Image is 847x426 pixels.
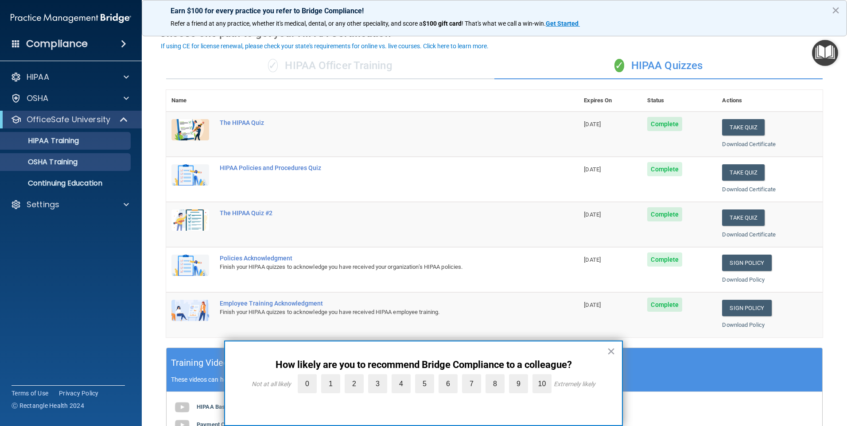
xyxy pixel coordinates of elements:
[579,90,642,112] th: Expires On
[584,166,601,173] span: [DATE]
[812,40,838,66] button: Open Resource Center
[722,119,765,136] button: Take Quiz
[166,53,494,79] div: HIPAA Officer Training
[171,355,233,371] h5: Training Videos
[220,209,534,217] div: The HIPAA Quiz #2
[173,399,191,416] img: gray_youtube_icon.38fcd6cc.png
[722,209,765,226] button: Take Quiz
[268,59,278,72] span: ✓
[171,7,818,15] p: Earn $100 for every practice you refer to Bridge Compliance!
[298,374,317,393] label: 0
[171,20,423,27] span: Refer a friend at any practice, whether it's medical, dental, or any other speciality, and score a
[647,162,682,176] span: Complete
[494,53,823,79] div: HIPAA Quizzes
[11,9,131,27] img: PMB logo
[345,374,364,393] label: 2
[220,300,534,307] div: Employee Training Acknowledgment
[722,255,771,271] a: Sign Policy
[59,389,99,398] a: Privacy Policy
[12,401,84,410] span: Ⓒ Rectangle Health 2024
[486,374,505,393] label: 8
[642,90,717,112] th: Status
[607,344,615,358] button: Close
[584,211,601,218] span: [DATE]
[722,276,765,283] a: Download Policy
[722,300,771,316] a: Sign Policy
[584,121,601,128] span: [DATE]
[614,59,624,72] span: ✓
[546,20,579,27] strong: Get Started
[415,374,434,393] label: 5
[6,179,127,188] p: Continuing Education
[423,20,462,27] strong: $100 gift card
[171,376,818,383] p: These videos can help you to answer the HIPAA quiz
[26,38,88,50] h4: Compliance
[647,117,682,131] span: Complete
[439,374,458,393] label: 6
[12,389,48,398] a: Terms of Use
[27,93,49,104] p: OSHA
[584,256,601,263] span: [DATE]
[462,20,546,27] span: ! That's what we call a win-win.
[722,231,776,238] a: Download Certificate
[722,321,765,328] a: Download Policy
[554,380,595,387] div: Extremely likely
[532,374,552,393] label: 10
[220,164,534,171] div: HIPAA Policies and Procedures Quiz
[509,374,528,393] label: 9
[722,141,776,147] a: Download Certificate
[159,42,490,50] button: If using CE for license renewal, please check your state's requirements for online vs. live cours...
[220,255,534,262] div: Policies Acknowledgment
[647,298,682,312] span: Complete
[166,90,214,112] th: Name
[220,119,534,126] div: The HIPAA Quiz
[6,158,78,167] p: OSHA Training
[252,380,291,387] div: Not at all likely
[243,359,604,371] p: How likely are you to recommend Bridge Compliance to a colleague?
[27,114,110,125] p: OfficeSafe University
[197,403,319,410] b: HIPAA Basics For Medical and Dental Practices
[462,374,481,393] label: 7
[584,302,601,308] span: [DATE]
[27,199,59,210] p: Settings
[831,3,840,17] button: Close
[647,252,682,267] span: Complete
[722,164,765,181] button: Take Quiz
[220,307,534,318] div: Finish your HIPAA quizzes to acknowledge you have received HIPAA employee training.
[392,374,411,393] label: 4
[717,90,823,112] th: Actions
[220,262,534,272] div: Finish your HIPAA quizzes to acknowledge you have received your organization’s HIPAA policies.
[6,136,79,145] p: HIPAA Training
[722,186,776,193] a: Download Certificate
[27,72,49,82] p: HIPAA
[161,43,489,49] div: If using CE for license renewal, please check your state's requirements for online vs. live cours...
[647,207,682,221] span: Complete
[368,374,387,393] label: 3
[321,374,340,393] label: 1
